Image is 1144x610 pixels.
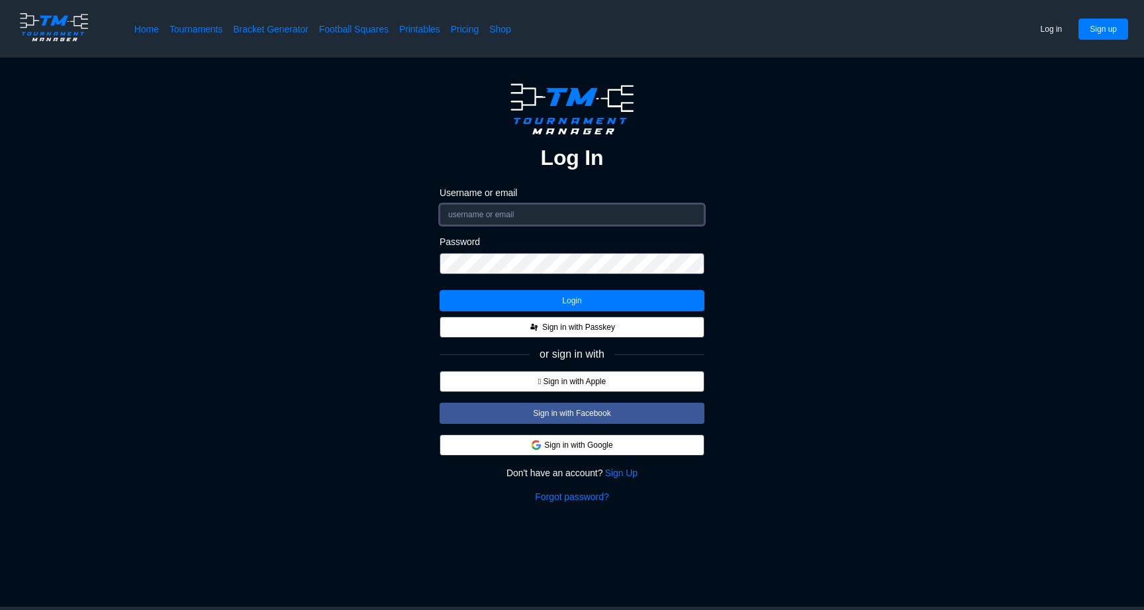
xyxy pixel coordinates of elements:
[506,466,603,480] span: Don't have an account?
[489,23,511,36] a: Shop
[134,23,159,36] a: Home
[440,236,704,248] label: Password
[531,440,542,450] img: google.d7f092af888a54de79ed9c9303d689d7.svg
[451,23,479,36] a: Pricing
[440,403,704,424] button: Sign in with Facebook
[440,434,704,456] button: Sign in with Google
[605,466,638,480] a: Sign Up
[440,371,704,392] button:  Sign in with Apple
[169,23,222,36] a: Tournaments
[440,290,704,311] button: Login
[233,23,309,36] a: Bracket Generator
[535,490,608,503] a: Forgot password?
[440,187,704,199] label: Username or email
[319,23,389,36] a: Football Squares
[503,79,641,139] img: logo.ffa97a18e3bf2c7d.png
[1078,19,1128,40] button: Sign up
[540,348,604,360] span: or sign in with
[440,317,704,338] button: Sign in with Passkey
[1029,19,1074,40] button: Log in
[16,11,92,44] img: logo.ffa97a18e3bf2c7d.png
[440,204,704,225] input: username or email
[541,144,604,171] h2: Log In
[399,23,440,36] a: Printables
[529,322,540,332] img: FIDO_Passkey_mark_A_black.dc59a8f8c48711c442e90af6bb0a51e0.svg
